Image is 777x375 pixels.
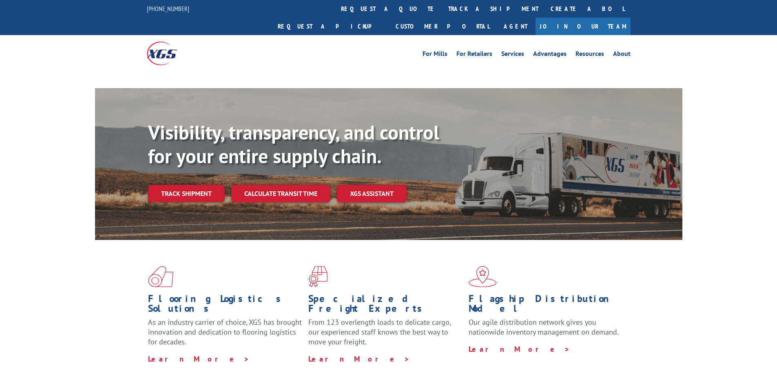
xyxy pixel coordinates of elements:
[308,294,463,317] h1: Specialized Freight Experts
[337,185,407,202] a: XGS ASSISTANT
[536,18,631,35] a: Join Our Team
[148,317,302,346] span: As an industry carrier of choice, XGS has brought innovation and dedication to flooring logistics...
[148,354,250,364] a: Learn More >
[469,317,619,337] span: Our agile distribution network gives you nationwide inventory management on demand.
[390,18,496,35] a: Customer Portal
[308,317,463,354] p: From 123 overlength loads to delicate cargo, our experienced staff knows the best way to move you...
[613,51,631,60] a: About
[496,18,536,35] a: Agent
[148,120,439,169] b: Visibility, transparency, and control for your entire supply chain.
[456,51,492,60] a: For Retailers
[148,185,225,202] a: Track shipment
[501,51,524,60] a: Services
[148,266,173,287] img: xgs-icon-total-supply-chain-intelligence-red
[308,354,410,364] a: Learn More >
[469,344,570,354] a: Learn More >
[231,185,330,202] a: Calculate transit time
[148,294,302,317] h1: Flooring Logistics Solutions
[272,18,390,35] a: Request a pickup
[469,266,497,287] img: xgs-icon-flagship-distribution-model-red
[469,294,623,317] h1: Flagship Distribution Model
[423,51,447,60] a: For Mills
[576,51,604,60] a: Resources
[308,266,328,287] img: xgs-icon-focused-on-flooring-red
[147,4,189,13] a: [PHONE_NUMBER]
[533,51,567,60] a: Advantages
